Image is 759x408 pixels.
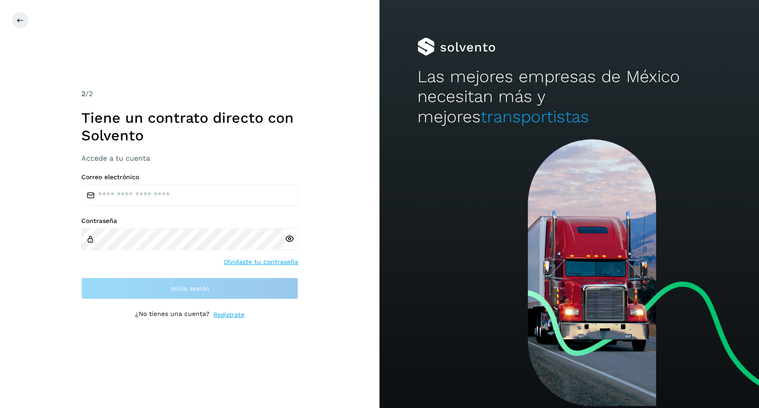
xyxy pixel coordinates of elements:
[417,67,721,127] h2: Las mejores empresas de México necesitan más y mejores
[213,310,244,320] a: Regístrate
[81,88,298,99] div: /2
[224,257,298,267] a: Olvidaste tu contraseña
[81,278,298,299] button: Inicia sesión
[81,217,298,225] label: Contraseña
[81,89,85,98] span: 2
[81,154,298,162] h3: Accede a tu cuenta
[481,107,589,126] span: transportistas
[81,109,298,144] h1: Tiene un contrato directo con Solvento
[135,310,210,320] p: ¿No tienes una cuenta?
[171,285,209,292] span: Inicia sesión
[81,173,298,181] label: Correo electrónico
